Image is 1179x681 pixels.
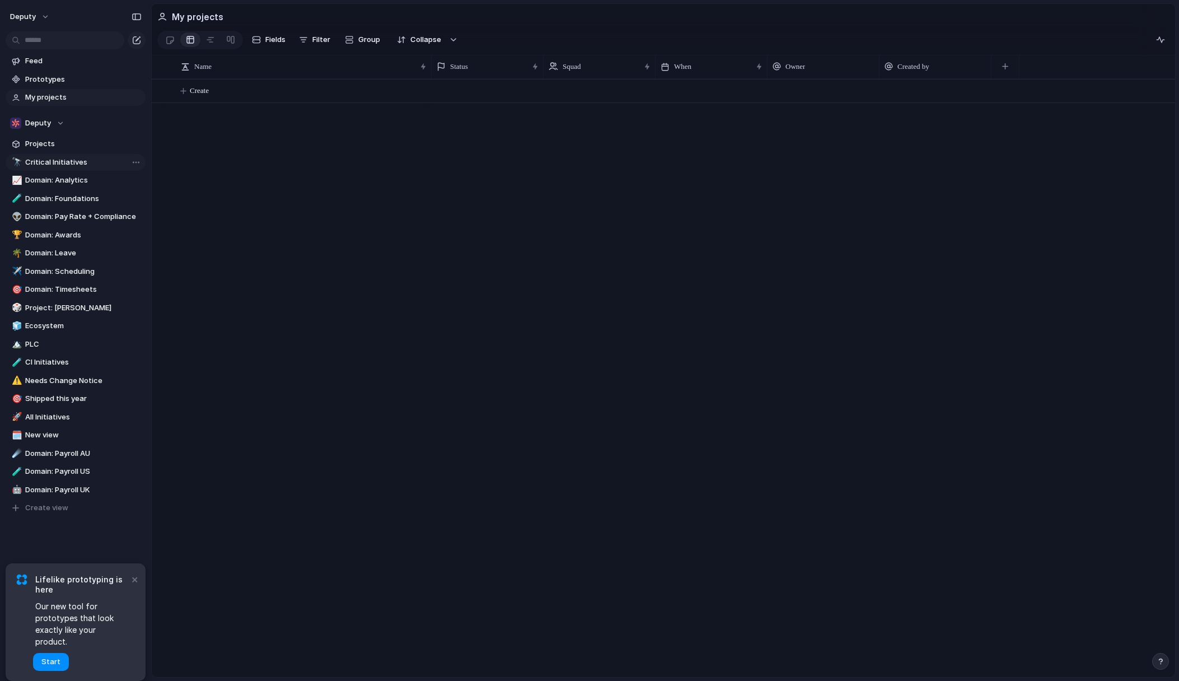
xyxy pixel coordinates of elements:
div: 🧪Domain: Payroll US [6,463,146,480]
span: Collapse [410,34,441,45]
span: Create [190,85,209,96]
button: 👽 [10,211,21,222]
div: 🎲Project: [PERSON_NAME] [6,300,146,316]
div: 📈 [12,174,20,187]
button: Collapse [390,31,447,49]
button: 🤖 [10,484,21,496]
a: Prototypes [6,71,146,88]
div: 🧪 [12,192,20,205]
div: 🧪 [12,465,20,478]
div: 🚀 [12,411,20,423]
div: 🏆 [12,228,20,241]
span: Status [450,61,468,72]
button: 🎯 [10,284,21,295]
button: ✈️ [10,266,21,277]
span: Domain: Payroll AU [25,448,142,459]
a: 🗓️New view [6,427,146,444]
a: 🧊Ecosystem [6,318,146,334]
a: ✈️Domain: Scheduling [6,263,146,280]
span: Domain: Scheduling [25,266,142,277]
a: ☄️Domain: Payroll AU [6,445,146,462]
span: CI Initiatives [25,357,142,368]
button: Fields [247,31,290,49]
a: 🧪CI Initiatives [6,354,146,371]
span: New view [25,430,142,441]
a: 🤖Domain: Payroll UK [6,482,146,498]
button: 🎲 [10,302,21,314]
a: 🎯Shipped this year [6,390,146,407]
span: Squad [563,61,581,72]
button: 🎯 [10,393,21,404]
span: Create view [25,502,68,514]
span: Domain: Analytics [25,175,142,186]
span: Fields [265,34,286,45]
a: ⚠️Needs Change Notice [6,372,146,389]
button: Group [339,31,386,49]
div: 👽 [12,211,20,223]
span: Ecosystem [25,320,142,332]
a: Feed [6,53,146,69]
span: Lifelike prototyping is here [35,575,129,595]
div: 🗓️ [12,429,20,442]
button: Filter [294,31,335,49]
div: ⚠️ [12,374,20,387]
div: ✈️ [12,265,20,278]
span: Domain: Timesheets [25,284,142,295]
button: 🧪 [10,466,21,477]
a: 🏔️PLC [6,336,146,353]
span: My projects [25,92,142,103]
a: 🌴Domain: Leave [6,245,146,262]
a: 👽Domain: Pay Rate + Compliance [6,208,146,225]
span: Start [41,656,60,668]
span: Critical Initiatives [25,157,142,168]
span: deputy [10,11,36,22]
div: 🧊 [12,320,20,333]
a: 🚀All Initiatives [6,409,146,426]
span: Domain: Leave [25,248,142,259]
div: 🎲 [12,301,20,314]
a: My projects [6,89,146,106]
span: Projects [25,138,142,150]
div: 🤖 [12,483,20,496]
button: 🧊 [10,320,21,332]
span: Feed [25,55,142,67]
button: Create view [6,500,146,516]
div: 🎯 [12,393,20,405]
a: 🧪Domain: Foundations [6,190,146,207]
span: When [674,61,691,72]
button: 🚀 [10,412,21,423]
button: Dismiss [128,572,141,586]
div: 🔭 [12,156,20,169]
span: Owner [785,61,805,72]
span: Created by [897,61,929,72]
span: Our new tool for prototypes that look exactly like your product. [35,600,129,647]
span: Prototypes [25,74,142,85]
span: Domain: Pay Rate + Compliance [25,211,142,222]
span: Domain: Foundations [25,193,142,204]
a: 📈Domain: Analytics [6,172,146,189]
a: 🏆Domain: Awards [6,227,146,244]
a: 🔭Critical Initiatives [6,154,146,171]
span: PLC [25,339,142,350]
span: Name [194,61,212,72]
span: All Initiatives [25,412,142,423]
span: Domain: Payroll UK [25,484,142,496]
button: 🏔️ [10,339,21,350]
div: 🎯Domain: Timesheets [6,281,146,298]
div: 🎯 [12,283,20,296]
